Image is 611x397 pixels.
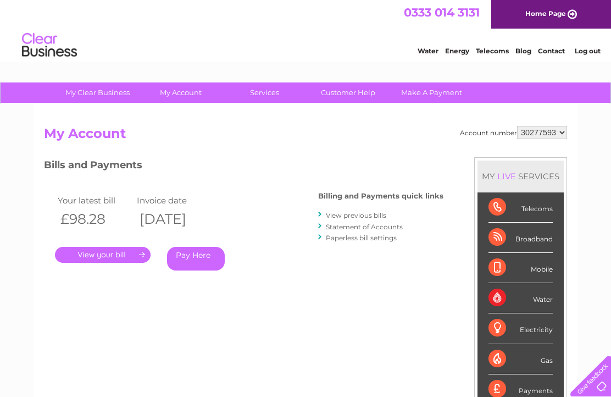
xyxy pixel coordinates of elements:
[326,211,386,219] a: View previous bills
[55,208,134,230] th: £98.28
[515,47,531,55] a: Blog
[318,192,443,200] h4: Billing and Payments quick links
[488,313,553,344] div: Electricity
[404,5,480,19] a: 0333 014 3131
[488,283,553,313] div: Water
[219,82,310,103] a: Services
[167,247,225,271] a: Pay Here
[418,47,438,55] a: Water
[386,82,477,103] a: Make A Payment
[445,47,469,55] a: Energy
[136,82,226,103] a: My Account
[476,47,509,55] a: Telecoms
[488,223,553,253] div: Broadband
[134,208,213,230] th: [DATE]
[44,126,567,147] h2: My Account
[21,29,77,62] img: logo.png
[488,253,553,283] div: Mobile
[488,192,553,223] div: Telecoms
[326,223,403,231] a: Statement of Accounts
[55,247,151,263] a: .
[488,344,553,374] div: Gas
[575,47,601,55] a: Log out
[326,234,397,242] a: Paperless bill settings
[52,82,143,103] a: My Clear Business
[44,157,443,177] h3: Bills and Payments
[55,193,134,208] td: Your latest bill
[47,6,566,53] div: Clear Business is a trading name of Verastar Limited (registered in [GEOGRAPHIC_DATA] No. 3667643...
[538,47,565,55] a: Contact
[303,82,393,103] a: Customer Help
[134,193,213,208] td: Invoice date
[460,126,567,139] div: Account number
[477,161,564,192] div: MY SERVICES
[495,171,518,181] div: LIVE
